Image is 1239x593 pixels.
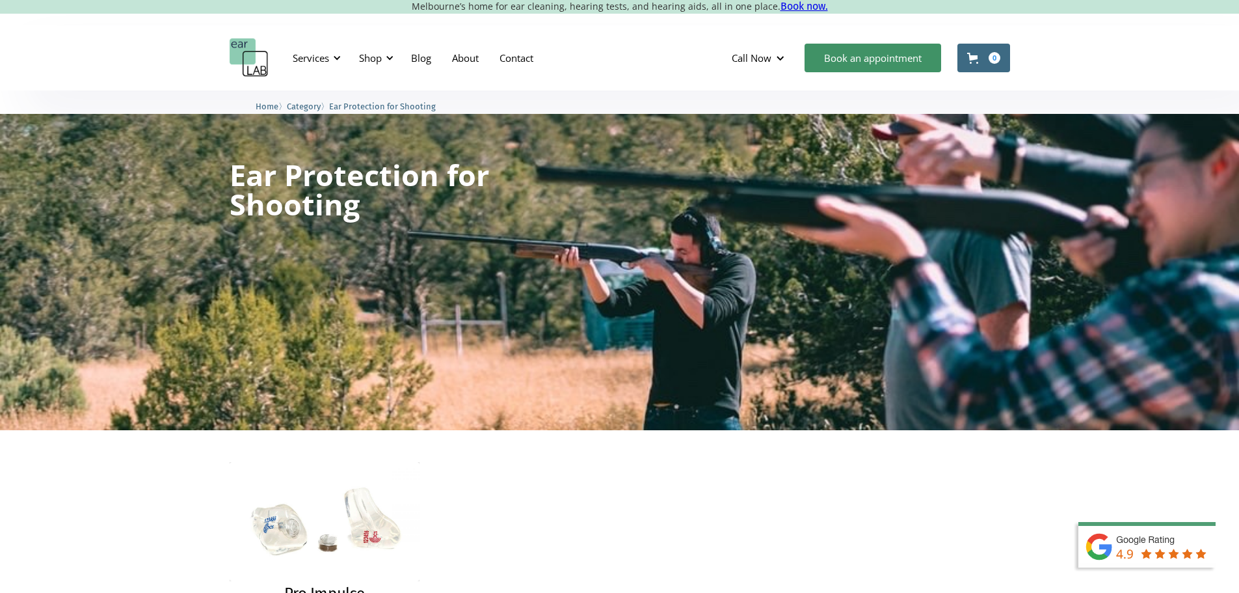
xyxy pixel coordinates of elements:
[721,38,798,77] div: Call Now
[442,39,489,77] a: About
[287,100,329,113] li: 〉
[989,52,1000,64] div: 0
[805,44,941,72] a: Book an appointment
[230,160,576,219] h1: Ear Protection for Shooting
[401,39,442,77] a: Blog
[293,51,329,64] div: Services
[359,51,382,64] div: Shop
[732,51,771,64] div: Call Now
[957,44,1010,72] a: Open cart
[285,38,345,77] div: Services
[287,102,321,111] span: Category
[230,462,420,581] img: Pro Impulse
[287,100,321,112] a: Category
[351,38,397,77] div: Shop
[489,39,544,77] a: Contact
[256,100,287,113] li: 〉
[329,100,436,112] a: Ear Protection for Shooting
[329,102,436,111] span: Ear Protection for Shooting
[256,100,278,112] a: Home
[230,38,269,77] a: home
[256,102,278,111] span: Home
